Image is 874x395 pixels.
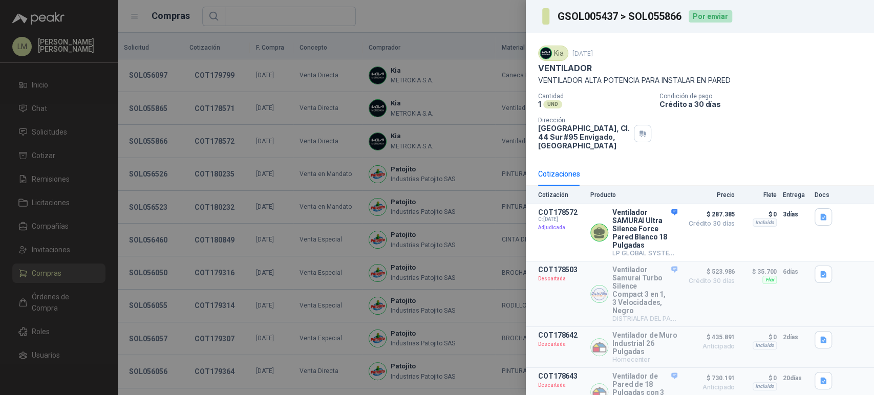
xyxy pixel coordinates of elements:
[590,191,677,199] p: Producto
[538,208,584,216] p: COT178572
[538,63,591,74] p: VENTILADOR
[538,223,584,233] p: Adjudicada
[538,93,651,100] p: Cantidad
[741,372,777,384] p: $ 0
[684,266,735,278] span: $ 523.986
[684,372,735,384] span: $ 730.191
[538,266,584,274] p: COT178503
[753,382,777,390] div: Incluido
[783,372,808,384] p: 20 días
[783,191,808,199] p: Entrega
[684,191,735,199] p: Precio
[591,339,608,356] img: Company Logo
[612,208,677,249] p: Ventilador SAMURAI Ultra Silence Force Pared Blanco 18 Pulgadas
[538,216,584,223] span: C: [DATE]
[538,191,584,199] p: Cotización
[762,276,777,284] div: Flex
[538,339,584,349] p: Descartada
[783,266,808,278] p: 6 días
[684,278,735,284] span: Crédito 30 días
[741,266,777,278] p: $ 35.700
[753,218,777,227] div: Incluido
[591,286,608,302] img: Company Logo
[659,93,870,100] p: Condición de pago
[538,331,584,339] p: COT178642
[612,315,677,322] p: DISTRIALFA DEL PACIFICO S.A.S.
[684,384,735,390] span: Anticipado
[741,331,777,343] p: $ 0
[684,221,735,227] span: Crédito 30 días
[684,331,735,343] span: $ 435.891
[538,76,862,84] p: VENTILADOR ALTA POTENCIA PARA INSTALAR EN PARED
[540,48,551,59] img: Company Logo
[558,11,683,21] h3: GSOL005437 > SOL055866
[612,266,677,315] p: Ventilador Samurai Turbo Silence Compact 3 en 1, 3 Velocidades, Negro
[684,208,735,221] span: $ 287.385
[815,191,835,199] p: Docs
[538,274,584,284] p: Descartada
[538,100,541,108] p: 1
[612,356,677,363] p: Homecenter
[538,168,580,180] div: Cotizaciones
[659,100,870,108] p: Crédito a 30 días
[543,100,562,108] div: UND
[538,46,568,61] div: Kia
[538,372,584,380] p: COT178643
[741,208,777,221] p: $ 0
[783,331,808,343] p: 2 días
[741,191,777,199] p: Flete
[572,50,593,57] p: [DATE]
[753,341,777,349] div: Incluido
[538,124,630,150] p: [GEOGRAPHIC_DATA], Cl. 44 Sur #95 Envigado , [GEOGRAPHIC_DATA]
[612,331,677,356] p: Ventilador de Muro Industrial 26 Pulgadas
[684,343,735,349] span: Anticipado
[538,380,584,390] p: Descartada
[538,117,630,124] p: Dirección
[783,208,808,221] p: 3 días
[689,10,732,23] div: Por enviar
[612,249,677,257] p: LP GLOBAL SYSTEM SAS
